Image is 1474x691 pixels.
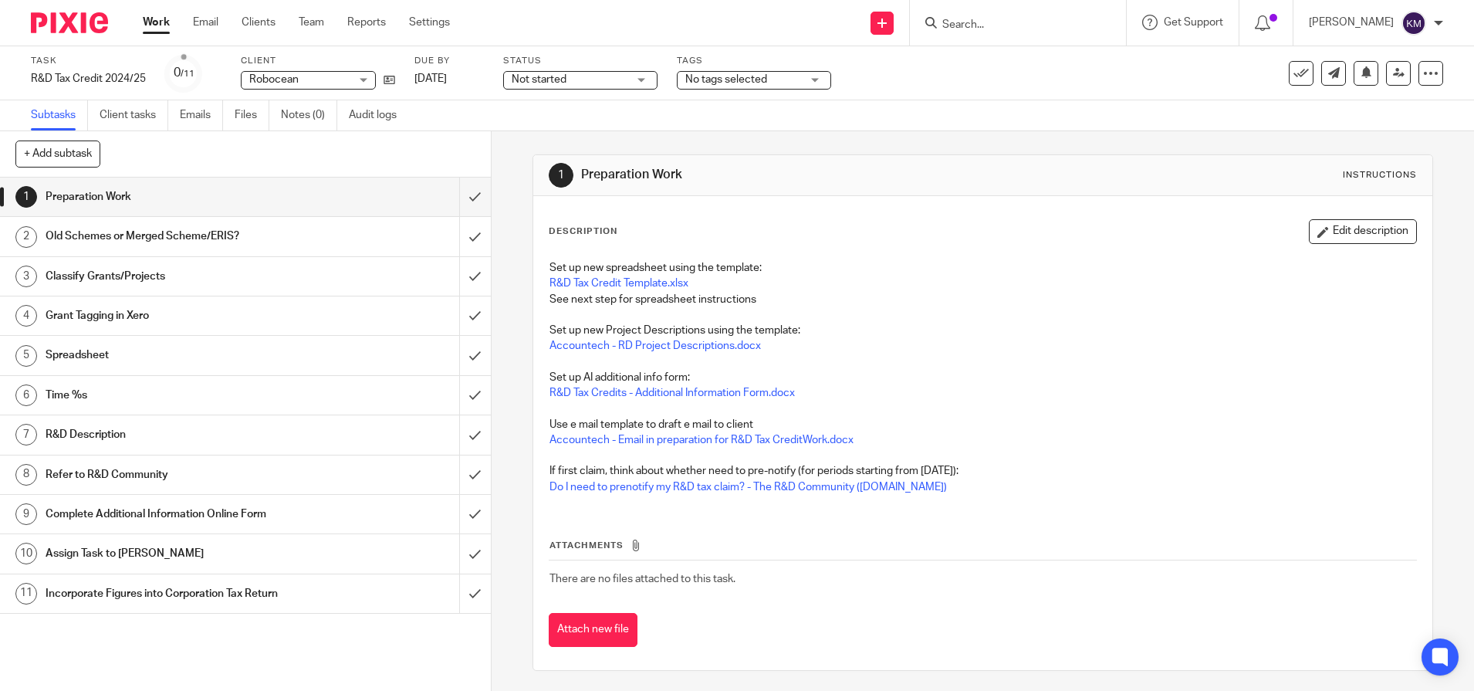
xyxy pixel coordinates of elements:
label: Client [241,55,395,67]
span: Robocean [249,74,299,85]
a: Email [193,15,218,30]
div: 1 [549,163,573,188]
a: R&D Tax Credit Template.xlsx [549,278,688,289]
span: There are no files attached to this task. [549,574,735,584]
button: Attach new file [549,613,637,648]
h1: Preparation Work [46,185,311,208]
a: Team [299,15,324,30]
a: Do I need to prenotify my R&D tax claim? - The R&D Community ([DOMAIN_NAME]) [549,482,947,493]
span: No tags selected [685,74,767,85]
h1: R&D Description [46,423,311,446]
p: Description [549,225,617,238]
p: Use e mail template to draft e mail to client [549,417,1416,432]
a: Work.docx [803,435,854,445]
img: Pixie [31,12,108,33]
a: Files [235,100,269,130]
label: Tags [677,55,831,67]
div: Instructions [1343,169,1417,181]
div: 11 [15,583,37,605]
a: Accountech - RD Project Descriptions.docx [549,340,761,351]
p: Set up new Project Descriptions using the template: [549,323,1416,338]
a: Accountech - Email in preparation for R&D Tax Credit [549,435,803,445]
div: 1 [15,186,37,208]
span: [DATE] [414,73,447,84]
p: See next step for spreadsheet instructions [549,292,1416,307]
div: 7 [15,424,37,445]
p: If first claim, think about whether need to pre-notify (for periods starting from [DATE]): [549,463,1416,479]
div: 2 [15,226,37,248]
label: Due by [414,55,484,67]
small: /11 [181,69,194,78]
a: Emails [180,100,223,130]
h1: Old Schemes or Merged Scheme/ERIS? [46,225,311,248]
img: svg%3E [1401,11,1426,36]
span: Not started [512,74,566,85]
div: 8 [15,464,37,486]
a: Settings [409,15,450,30]
a: Work [143,15,170,30]
h1: Preparation Work [581,167,1016,183]
a: Reports [347,15,386,30]
p: Set up AI additional info form: [549,370,1416,385]
label: Task [31,55,146,67]
div: 6 [15,384,37,406]
button: + Add subtask [15,141,100,167]
h1: Assign Task to [PERSON_NAME] [46,542,311,565]
div: R&D Tax Credit 2024/25 [31,71,146,86]
h1: Grant Tagging in Xero [46,304,311,327]
div: 10 [15,543,37,564]
div: R&amp;D Tax Credit 2024/25 [31,71,146,86]
span: Attachments [549,541,624,550]
div: 4 [15,305,37,327]
h1: Incorporate Figures into Corporation Tax Return [46,582,311,605]
a: R&D Tax Credits - Additional Information Form.docx [549,388,795,398]
a: Subtasks [31,100,88,130]
div: 0 [174,64,194,82]
div: 9 [15,503,37,525]
h1: Classify Grants/Projects [46,265,311,288]
a: Notes (0) [281,100,337,130]
a: Client tasks [100,100,168,130]
div: 3 [15,266,37,287]
p: [PERSON_NAME] [1309,15,1394,30]
button: Edit description [1309,219,1417,244]
h1: Time %s [46,384,311,407]
a: Clients [242,15,276,30]
div: 5 [15,345,37,367]
span: Get Support [1164,17,1223,28]
input: Search [941,19,1080,32]
a: Audit logs [349,100,408,130]
h1: Spreadsheet [46,344,311,367]
h1: Complete Additional Information Online Form [46,503,311,526]
label: Status [503,55,658,67]
p: Set up new spreadsheet using the template: [549,260,1416,276]
h1: Refer to R&D Community [46,463,311,486]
